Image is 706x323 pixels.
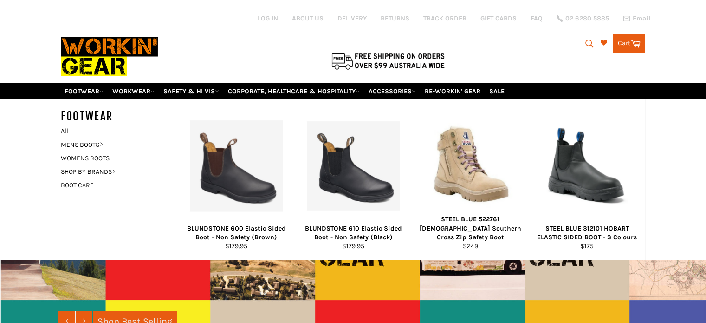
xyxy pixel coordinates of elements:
span: Email [633,15,650,22]
a: Log in [258,14,278,22]
a: WOMENS BOOTS [56,152,168,165]
a: GIFT CARDS [480,14,517,23]
a: STEEL BLUE 522761 Ladies Southern Cross Zip Safety Boot - Workin Gear STEEL BLUE 522761 [DEMOGRAP... [412,99,529,260]
span: 02 6280 5885 [565,15,609,22]
a: ACCESSORIES [365,83,420,99]
a: TRACK ORDER [423,14,466,23]
a: MENS BOOTS [56,138,168,152]
a: RE-WORKIN' GEAR [421,83,484,99]
a: 02 6280 5885 [557,15,609,22]
div: STEEL BLUE 522761 [DEMOGRAPHIC_DATA] Southern Cross Zip Safety Boot [418,215,523,242]
img: Workin Gear leaders in Workwear, Safety Boots, PPE, Uniforms. Australia's No.1 in Workwear [61,30,158,83]
a: FAQ [531,14,543,23]
a: Cart [613,34,645,53]
img: STEEL BLUE 312101 HOBART ELASTIC SIDED BOOT - Workin' Gear [541,125,634,207]
div: $249 [418,242,523,250]
a: SAFETY & HI VIS [160,83,223,99]
a: FOOTWEAR [61,83,107,99]
a: ABOUT US [292,14,324,23]
h5: FOOTWEAR [61,109,178,124]
div: $179.95 [301,242,406,250]
a: BLUNDSTONE 600 Elastic Sided Boot - Non Safety (Brown) - Workin Gear BLUNDSTONE 600 Elastic Sided... [178,99,295,260]
a: SHOP BY BRANDS [56,165,168,178]
img: STEEL BLUE 522761 Ladies Southern Cross Zip Safety Boot - Workin Gear [424,119,517,212]
a: DELIVERY [337,14,367,23]
a: Email [623,15,650,22]
img: BLUNDSTONE 600 Elastic Sided Boot - Non Safety (Brown) - Workin Gear [190,120,283,211]
a: RETURNS [381,14,409,23]
a: All [56,124,178,138]
a: WORKWEAR [109,83,158,99]
div: $179.95 [184,242,289,250]
img: BLUNDSTONE 610 Elastic Sided Boot - Non Safety - Workin Gear [307,121,400,211]
img: Flat $9.95 shipping Australia wide [330,51,446,71]
a: STEEL BLUE 312101 HOBART ELASTIC SIDED BOOT - Workin' Gear STEEL BLUE 312101 HOBART ELASTIC SIDED... [529,99,646,260]
a: CORPORATE, HEALTHCARE & HOSPITALITY [224,83,363,99]
div: $175 [535,242,639,250]
a: BLUNDSTONE 610 Elastic Sided Boot - Non Safety - Workin Gear BLUNDSTONE 610 Elastic Sided Boot - ... [295,99,412,260]
a: BOOT CARE [56,178,168,192]
div: STEEL BLUE 312101 HOBART ELASTIC SIDED BOOT - 3 Colours [535,224,639,242]
a: SALE [486,83,508,99]
div: BLUNDSTONE 610 Elastic Sided Boot - Non Safety (Black) [301,224,406,242]
div: BLUNDSTONE 600 Elastic Sided Boot - Non Safety (Brown) [184,224,289,242]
